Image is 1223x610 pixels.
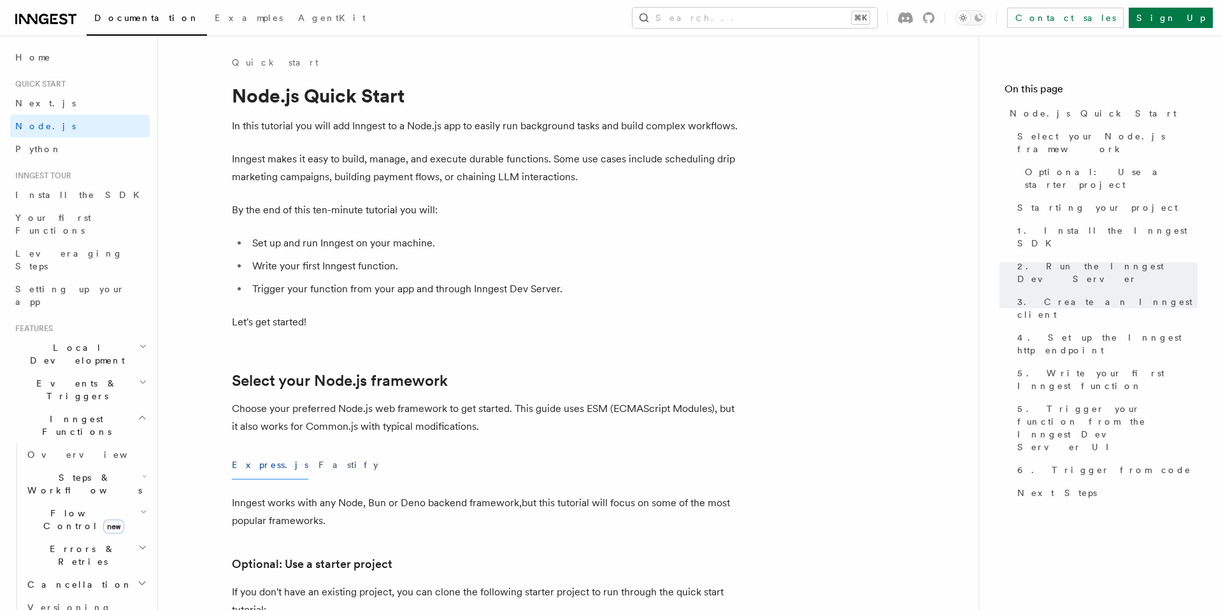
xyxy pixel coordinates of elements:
[10,242,150,278] a: Leveraging Steps
[1017,295,1198,321] span: 3. Create an Inngest client
[22,578,132,591] span: Cancellation
[10,323,53,334] span: Features
[232,84,741,107] h1: Node.js Quick Start
[232,313,741,331] p: Let's get started!
[232,494,741,530] p: Inngest works with any Node, Bun or Deno backend framework,but this tutorial will focus on some o...
[10,183,150,206] a: Install the SDK
[633,8,877,28] button: Search...⌘K
[232,117,741,135] p: In this tutorial you will add Inngest to a Node.js app to easily run background tasks and build c...
[10,206,150,242] a: Your first Functions
[15,284,125,307] span: Setting up your app
[1025,166,1198,191] span: Optional: Use a starter project
[232,201,741,219] p: By the end of this ten-minute tutorial you will:
[955,10,986,25] button: Toggle dark mode
[10,138,150,160] a: Python
[10,336,150,372] button: Local Development
[1012,326,1198,362] a: 4. Set up the Inngest http endpoint
[1017,367,1198,392] span: 5. Write your first Inngest function
[232,400,741,436] p: Choose your preferred Node.js web framework to get started. This guide uses ESM (ECMAScript Modul...
[1017,486,1097,499] span: Next Steps
[207,4,290,34] a: Examples
[22,466,150,502] button: Steps & Workflows
[10,377,139,402] span: Events & Triggers
[232,372,448,390] a: Select your Node.js framework
[15,248,123,271] span: Leveraging Steps
[10,278,150,313] a: Setting up your app
[232,56,318,69] a: Quick start
[1129,8,1213,28] a: Sign Up
[22,573,150,596] button: Cancellation
[15,144,62,154] span: Python
[15,98,76,108] span: Next.js
[10,408,150,443] button: Inngest Functions
[1012,397,1198,458] a: 5. Trigger your function from the Inngest Dev Server UI
[1012,255,1198,290] a: 2. Run the Inngest Dev Server
[1020,160,1198,196] a: Optional: Use a starter project
[852,11,869,24] kbd: ⌘K
[1017,464,1191,476] span: 6. Trigger from code
[1017,201,1178,214] span: Starting your project
[232,555,392,573] a: Optional: Use a starter project
[10,413,138,438] span: Inngest Functions
[94,13,199,23] span: Documentation
[298,13,366,23] span: AgentKit
[10,79,66,89] span: Quick start
[1005,82,1198,102] h4: On this page
[10,46,150,69] a: Home
[1017,402,1198,453] span: 5. Trigger your function from the Inngest Dev Server UI
[232,451,308,479] button: Express.js
[1012,219,1198,255] a: 1. Install the Inngest SDK
[15,190,147,200] span: Install the SDK
[15,213,91,236] span: Your first Functions
[248,257,741,275] li: Write your first Inngest function.
[1012,125,1198,160] a: Select your Node.js framework
[232,150,741,186] p: Inngest makes it easy to build, manage, and execute durable functions. Some use cases include sch...
[1012,481,1198,504] a: Next Steps
[103,520,124,534] span: new
[22,443,150,466] a: Overview
[1017,260,1198,285] span: 2. Run the Inngest Dev Server
[10,92,150,115] a: Next.js
[22,471,142,497] span: Steps & Workflows
[1017,130,1198,155] span: Select your Node.js framework
[27,450,159,460] span: Overview
[22,543,138,568] span: Errors & Retries
[22,502,150,537] button: Flow Controlnew
[1012,458,1198,481] a: 6. Trigger from code
[10,115,150,138] a: Node.js
[1012,196,1198,219] a: Starting your project
[22,507,140,532] span: Flow Control
[1010,107,1177,120] span: Node.js Quick Start
[1017,224,1198,250] span: 1. Install the Inngest SDK
[290,4,373,34] a: AgentKit
[1007,8,1124,28] a: Contact sales
[1005,102,1198,125] a: Node.js Quick Start
[15,51,51,64] span: Home
[15,121,76,131] span: Node.js
[215,13,283,23] span: Examples
[1017,331,1198,357] span: 4. Set up the Inngest http endpoint
[10,372,150,408] button: Events & Triggers
[10,171,71,181] span: Inngest tour
[248,234,741,252] li: Set up and run Inngest on your machine.
[318,451,378,479] button: Fastify
[10,341,139,367] span: Local Development
[22,537,150,573] button: Errors & Retries
[87,4,207,36] a: Documentation
[1012,362,1198,397] a: 5. Write your first Inngest function
[1012,290,1198,326] a: 3. Create an Inngest client
[248,280,741,298] li: Trigger your function from your app and through Inngest Dev Server.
